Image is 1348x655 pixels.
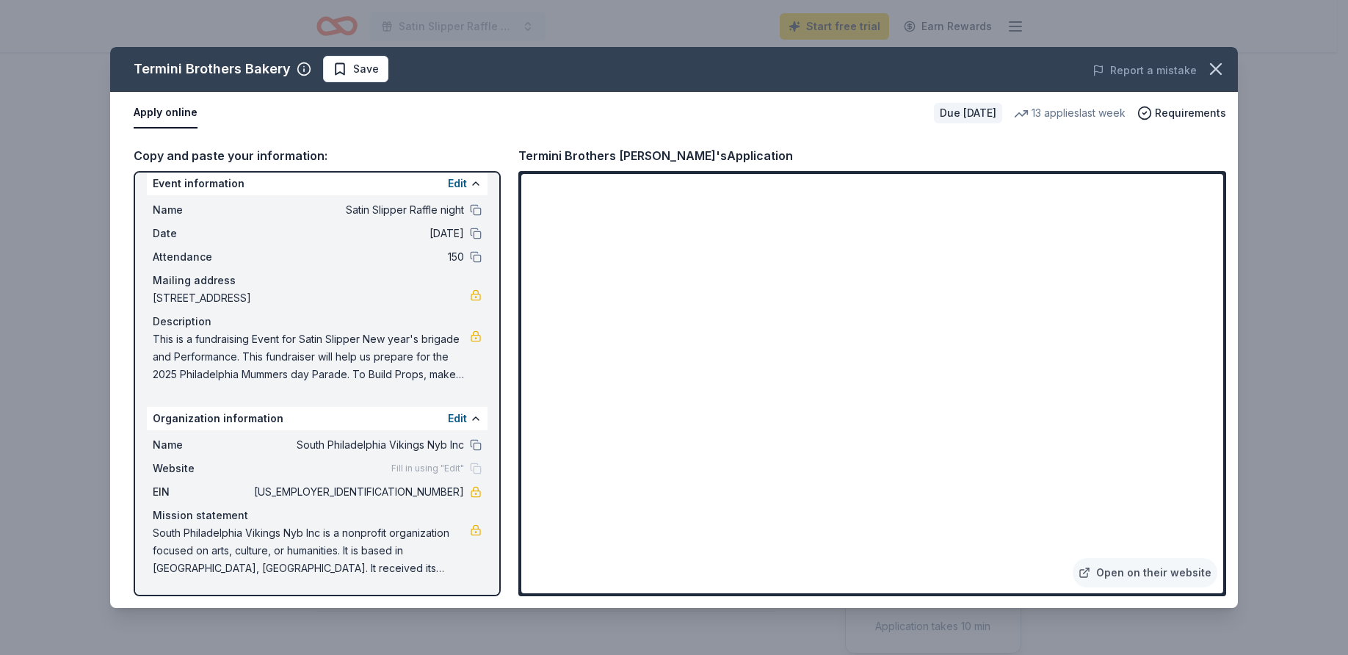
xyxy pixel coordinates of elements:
button: Edit [448,175,467,192]
button: Requirements [1137,104,1226,122]
span: Date [153,225,251,242]
span: [DATE] [251,225,464,242]
span: Fill in using "Edit" [391,463,464,474]
div: Event information [147,172,488,195]
span: Requirements [1155,104,1226,122]
div: Termini Brothers [PERSON_NAME]'s Application [518,146,793,165]
span: [US_EMPLOYER_IDENTIFICATION_NUMBER] [251,483,464,501]
span: South Philadelphia Vikings Nyb Inc is a nonprofit organization focused on arts, culture, or human... [153,524,470,577]
div: 13 applies last week [1014,104,1126,122]
span: [STREET_ADDRESS] [153,289,470,307]
div: Mission statement [153,507,482,524]
a: Open on their website [1073,558,1217,587]
div: Mailing address [153,272,482,289]
div: Termini Brothers Bakery [134,57,291,81]
span: EIN [153,483,251,501]
button: Apply online [134,98,198,129]
div: Copy and paste your information: [134,146,501,165]
span: 150 [251,248,464,266]
button: Edit [448,410,467,427]
span: South Philadelphia Vikings Nyb Inc [251,436,464,454]
button: Report a mistake [1092,62,1197,79]
span: Save [353,60,379,78]
span: This is a fundraising Event for Satin Slipper New year's brigade and Performance. This fundraiser... [153,330,470,383]
span: Attendance [153,248,251,266]
div: Organization information [147,407,488,430]
button: Save [323,56,388,82]
div: Description [153,313,482,330]
span: Satin Slipper Raffle night [251,201,464,219]
span: Name [153,436,251,454]
div: Due [DATE] [934,103,1002,123]
span: Name [153,201,251,219]
span: Website [153,460,251,477]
